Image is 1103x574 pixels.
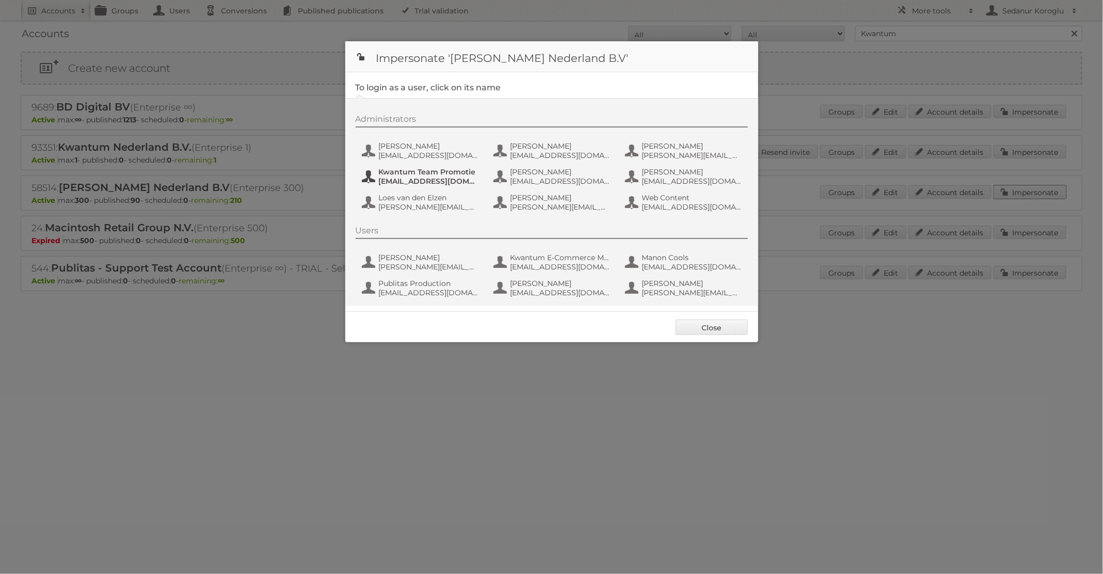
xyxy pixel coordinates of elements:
[379,177,479,186] span: [EMAIL_ADDRESS][DOMAIN_NAME]
[379,262,479,272] span: [PERSON_NAME][EMAIL_ADDRESS][DOMAIN_NAME]
[642,288,742,297] span: [PERSON_NAME][EMAIL_ADDRESS][DOMAIN_NAME]
[624,252,745,273] button: Manon Cools [EMAIL_ADDRESS][DOMAIN_NAME]
[356,226,748,239] div: Users
[624,192,745,213] button: Web Content [EMAIL_ADDRESS][DOMAIN_NAME]
[642,151,742,160] span: [PERSON_NAME][EMAIL_ADDRESS][DOMAIN_NAME]
[624,166,745,187] button: [PERSON_NAME] [EMAIL_ADDRESS][DOMAIN_NAME]
[379,141,479,151] span: [PERSON_NAME]
[361,192,482,213] button: Loes van den Elzen [PERSON_NAME][EMAIL_ADDRESS][DOMAIN_NAME]
[492,278,614,298] button: [PERSON_NAME] [EMAIL_ADDRESS][DOMAIN_NAME]
[379,279,479,288] span: Publitas Production
[510,202,611,212] span: [PERSON_NAME][EMAIL_ADDRESS][DOMAIN_NAME]
[642,141,742,151] span: [PERSON_NAME]
[510,193,611,202] span: [PERSON_NAME]
[642,193,742,202] span: Web Content
[642,279,742,288] span: [PERSON_NAME]
[510,288,611,297] span: [EMAIL_ADDRESS][DOMAIN_NAME]
[379,151,479,160] span: [EMAIL_ADDRESS][DOMAIN_NAME]
[492,140,614,161] button: [PERSON_NAME] [EMAIL_ADDRESS][DOMAIN_NAME]
[345,41,758,72] h1: Impersonate '[PERSON_NAME] Nederland B.V'
[510,262,611,272] span: [EMAIL_ADDRESS][DOMAIN_NAME]
[361,166,482,187] button: Kwantum Team Promotie [EMAIL_ADDRESS][DOMAIN_NAME]
[361,140,482,161] button: [PERSON_NAME] [EMAIL_ADDRESS][DOMAIN_NAME]
[379,253,479,262] span: [PERSON_NAME]
[510,177,611,186] span: [EMAIL_ADDRESS][DOMAIN_NAME]
[492,252,614,273] button: Kwantum E-Commerce Marketing [EMAIL_ADDRESS][DOMAIN_NAME]
[642,177,742,186] span: [EMAIL_ADDRESS][DOMAIN_NAME]
[624,278,745,298] button: [PERSON_NAME] [PERSON_NAME][EMAIL_ADDRESS][DOMAIN_NAME]
[642,202,742,212] span: [EMAIL_ADDRESS][DOMAIN_NAME]
[642,167,742,177] span: [PERSON_NAME]
[642,253,742,262] span: Manon Cools
[356,83,501,92] legend: To login as a user, click on its name
[510,253,611,262] span: Kwantum E-Commerce Marketing
[361,278,482,298] button: Publitas Production [EMAIL_ADDRESS][DOMAIN_NAME]
[379,167,479,177] span: Kwantum Team Promotie
[510,167,611,177] span: [PERSON_NAME]
[379,193,479,202] span: Loes van den Elzen
[510,141,611,151] span: [PERSON_NAME]
[361,252,482,273] button: [PERSON_NAME] [PERSON_NAME][EMAIL_ADDRESS][DOMAIN_NAME]
[379,202,479,212] span: [PERSON_NAME][EMAIL_ADDRESS][DOMAIN_NAME]
[510,151,611,160] span: [EMAIL_ADDRESS][DOMAIN_NAME]
[356,114,748,127] div: Administrators
[379,288,479,297] span: [EMAIL_ADDRESS][DOMAIN_NAME]
[510,279,611,288] span: [PERSON_NAME]
[492,166,614,187] button: [PERSON_NAME] [EMAIL_ADDRESS][DOMAIN_NAME]
[624,140,745,161] button: [PERSON_NAME] [PERSON_NAME][EMAIL_ADDRESS][DOMAIN_NAME]
[492,192,614,213] button: [PERSON_NAME] [PERSON_NAME][EMAIL_ADDRESS][DOMAIN_NAME]
[676,320,748,335] a: Close
[642,262,742,272] span: [EMAIL_ADDRESS][DOMAIN_NAME]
